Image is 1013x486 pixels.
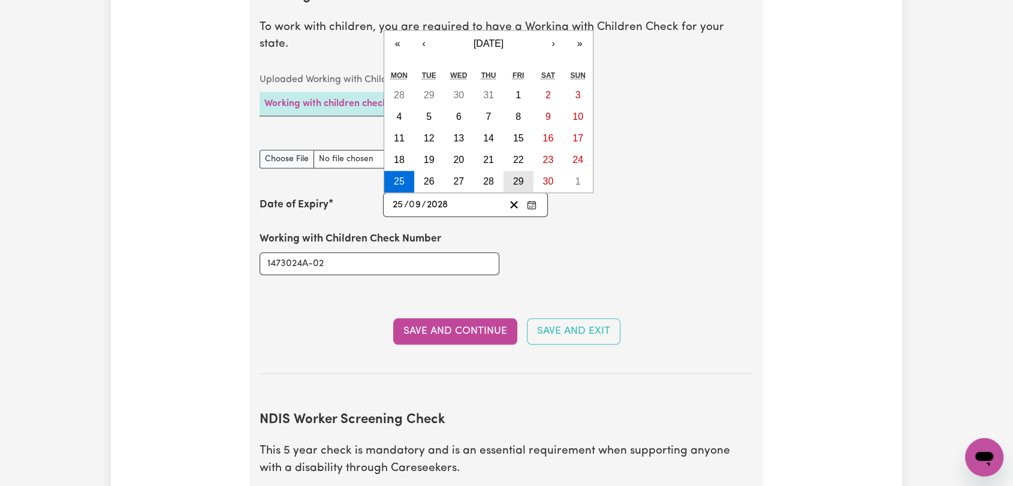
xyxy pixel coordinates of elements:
button: August 28, 2028 [384,84,414,106]
button: Enter the Date of Expiry of your Working with Children Check [523,197,540,213]
abbr: August 30, 2028 [453,90,464,100]
abbr: September 9, 2028 [545,111,551,122]
button: September 22, 2028 [504,149,533,171]
button: September 18, 2028 [384,149,414,171]
abbr: September 17, 2028 [572,133,583,143]
button: September 2, 2028 [533,84,563,106]
button: September 25, 2028 [384,171,414,192]
button: « [384,31,411,57]
button: September 27, 2028 [444,171,474,192]
h2: NDIS Worker Screening Check [260,412,753,428]
abbr: August 31, 2028 [483,90,494,100]
abbr: September 29, 2028 [513,176,524,186]
abbr: September 19, 2028 [424,155,435,165]
abbr: Wednesday [450,71,467,80]
abbr: Saturday [541,71,555,80]
abbr: September 22, 2028 [513,155,524,165]
abbr: September 5, 2028 [426,111,432,122]
button: September 19, 2028 [414,149,444,171]
iframe: Button to launch messaging window [965,438,1003,476]
abbr: Friday [512,71,524,80]
abbr: September 11, 2028 [394,133,405,143]
abbr: September 20, 2028 [453,155,464,165]
button: September 24, 2028 [563,149,593,171]
abbr: September 4, 2028 [396,111,402,122]
button: September 29, 2028 [504,171,533,192]
button: September 14, 2028 [474,128,504,149]
button: › [540,31,566,57]
button: » [566,31,593,57]
abbr: September 28, 2028 [483,176,494,186]
button: September 7, 2028 [474,106,504,128]
button: September 1, 2028 [504,84,533,106]
abbr: September 10, 2028 [572,111,583,122]
input: -- [392,197,404,213]
button: September 30, 2028 [533,171,563,192]
p: This 5 year check is mandatory and is an essential requirement when supporting anyone with a disa... [260,443,753,478]
abbr: September 13, 2028 [453,133,464,143]
abbr: Tuesday [422,71,436,80]
abbr: Monday [391,71,408,80]
button: September 16, 2028 [533,128,563,149]
button: September 26, 2028 [414,171,444,192]
abbr: September 21, 2028 [483,155,494,165]
label: Date of Expiry [260,197,328,213]
button: September 28, 2028 [474,171,504,192]
abbr: September 6, 2028 [456,111,462,122]
button: Clear date [505,197,523,213]
label: Working with Children Check Number [260,231,441,247]
abbr: September 23, 2028 [542,155,553,165]
button: September 15, 2028 [504,128,533,149]
abbr: September 16, 2028 [542,133,553,143]
button: September 10, 2028 [563,106,593,128]
abbr: September 12, 2028 [424,133,435,143]
button: September 11, 2028 [384,128,414,149]
button: October 1, 2028 [563,171,593,192]
abbr: September 18, 2028 [394,155,405,165]
button: September 23, 2028 [533,149,563,171]
p: To work with children, you are required to have a Working with Children Check for your state. [260,19,753,54]
button: September 12, 2028 [414,128,444,149]
a: Working with children check certificate: 1473024A-02 [264,99,502,108]
abbr: August 29, 2028 [424,90,435,100]
abbr: Thursday [481,71,496,80]
abbr: Sunday [570,71,585,80]
button: August 31, 2028 [474,84,504,106]
button: September 3, 2028 [563,84,593,106]
abbr: September 14, 2028 [483,133,494,143]
input: ---- [426,197,449,213]
button: August 30, 2028 [444,84,474,106]
button: September 4, 2028 [384,106,414,128]
abbr: September 25, 2028 [394,176,405,186]
input: -- [409,197,421,213]
button: September 21, 2028 [474,149,504,171]
button: September 13, 2028 [444,128,474,149]
button: September 17, 2028 [563,128,593,149]
abbr: September 2, 2028 [545,90,551,100]
abbr: September 15, 2028 [513,133,524,143]
abbr: September 1, 2028 [515,90,521,100]
abbr: September 27, 2028 [453,176,464,186]
span: / [421,200,426,210]
abbr: September 24, 2028 [572,155,583,165]
abbr: September 3, 2028 [575,90,581,100]
button: September 9, 2028 [533,106,563,128]
button: September 6, 2028 [444,106,474,128]
span: [DATE] [474,38,504,49]
span: 0 [409,200,415,210]
button: September 20, 2028 [444,149,474,171]
abbr: October 1, 2028 [575,176,581,186]
abbr: September 26, 2028 [424,176,435,186]
abbr: September 30, 2028 [542,176,553,186]
abbr: September 8, 2028 [515,111,521,122]
button: Save and Continue [393,318,517,345]
button: Save and Exit [527,318,620,345]
abbr: September 7, 2028 [486,111,492,122]
button: September 8, 2028 [504,106,533,128]
span: / [404,200,409,210]
abbr: August 28, 2028 [394,90,405,100]
button: September 5, 2028 [414,106,444,128]
button: August 29, 2028 [414,84,444,106]
caption: Uploaded Working with Children Check files [260,68,584,92]
button: ‹ [411,31,437,57]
